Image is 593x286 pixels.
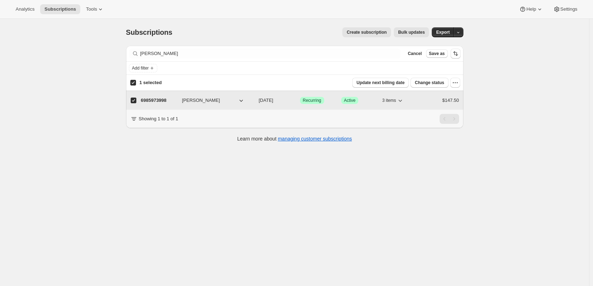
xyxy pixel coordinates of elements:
button: Subscriptions [40,4,80,14]
span: Recurring [303,98,321,103]
span: Help [526,6,536,12]
span: Bulk updates [398,29,425,35]
button: Sort the results [451,49,461,59]
span: Export [436,29,450,35]
span: Update next billing date [357,80,404,86]
span: [DATE] [259,98,273,103]
button: Change status [410,78,448,88]
button: Bulk updates [394,27,429,37]
span: $147.50 [442,98,459,103]
button: Help [515,4,547,14]
button: Add filter [129,64,157,72]
button: Tools [82,4,108,14]
span: Save as [429,51,445,56]
button: Cancel [405,49,424,58]
button: Save as [426,49,448,58]
span: Analytics [16,6,34,12]
span: Create subscription [347,29,387,35]
button: [PERSON_NAME] [178,95,249,106]
button: Export [432,27,454,37]
a: managing customer subscriptions [278,136,352,142]
p: Learn more about [237,135,352,142]
span: Cancel [408,51,421,56]
button: Create subscription [342,27,391,37]
span: [PERSON_NAME] [182,97,220,104]
div: 6985973998[PERSON_NAME][DATE]SuccessRecurringSuccessActive3 items$147.50 [141,95,459,105]
span: Settings [560,6,577,12]
button: 3 items [382,95,404,105]
input: Filter subscribers [140,49,401,59]
p: 6985973998 [141,97,176,104]
span: Tools [86,6,97,12]
nav: Pagination [440,114,459,124]
span: Subscriptions [126,28,173,36]
button: Settings [549,4,582,14]
span: Active [344,98,356,103]
button: Update next billing date [352,78,409,88]
span: Change status [415,80,444,86]
span: 3 items [382,98,396,103]
span: Add filter [132,65,149,71]
button: Analytics [11,4,39,14]
span: Subscriptions [44,6,76,12]
p: 1 selected [139,79,162,86]
p: Showing 1 to 1 of 1 [139,115,178,122]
